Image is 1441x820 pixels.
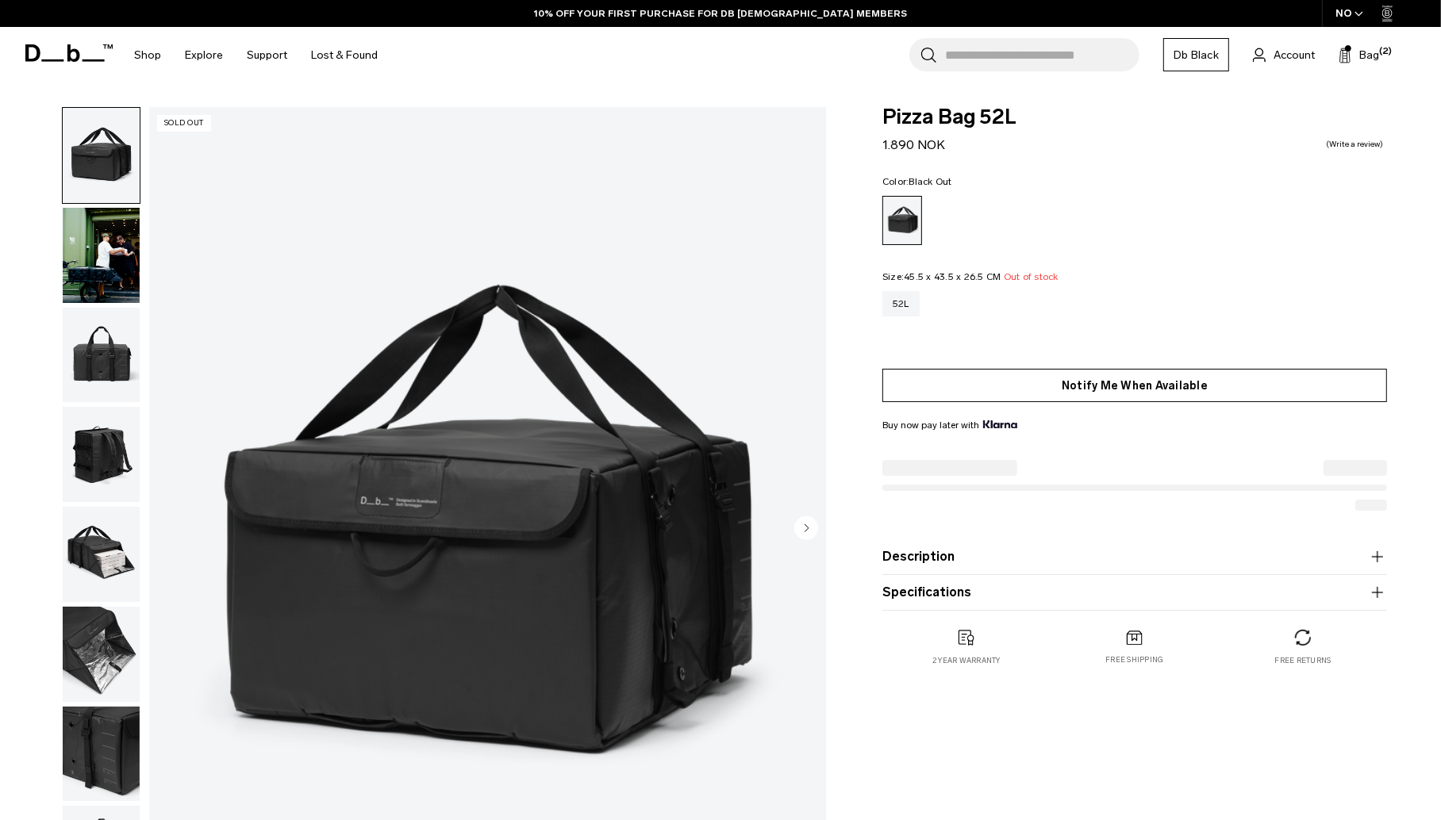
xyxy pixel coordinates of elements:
button: Bag (2) [1339,45,1379,64]
img: Pizza Bag 52L Black Out [63,407,140,502]
a: Black Out [882,196,922,245]
a: Account [1253,45,1315,64]
button: Pizza Bag 52L Black Out [62,207,140,304]
span: Buy now pay later with [882,418,1017,432]
a: Lost & Found [311,27,378,83]
a: Write a review [1326,140,1383,148]
img: Pizza Bag 52L Black Out [63,108,140,203]
img: {"height" => 20, "alt" => "Klarna"} [983,420,1017,428]
img: Pizza Bag 52L Black Out [63,308,140,403]
span: (2) [1379,45,1392,59]
button: Specifications [882,583,1387,602]
span: Out of stock [1004,271,1059,282]
p: 2 year warranty [932,655,1001,666]
a: Support [247,27,287,83]
span: Pizza Bag 52L [882,107,1387,128]
button: Pizza Bag 52L Black Out [62,406,140,503]
nav: Main Navigation [122,27,390,83]
p: Free shipping [1105,654,1163,665]
button: Pizza Bag 52L Black Out [62,307,140,404]
span: 1.890 NOK [882,137,945,152]
legend: Color: [882,177,952,186]
img: Pizza Bag 52L Black Out [63,607,140,702]
button: Pizza Bag 52L Black Out [62,706,140,803]
a: 10% OFF YOUR FIRST PURCHASE FOR DB [DEMOGRAPHIC_DATA] MEMBERS [534,6,907,21]
legend: Size: [882,272,1059,282]
p: Sold Out [157,115,211,132]
span: Black Out [909,176,952,187]
button: Pizza Bag 52L Black Out [62,606,140,703]
a: 52L [882,291,920,316]
span: Bag [1359,47,1379,63]
button: Pizza Bag 52L Black Out [62,107,140,204]
img: Pizza Bag 52L Black Out [63,208,140,303]
span: 45.5 x 43.5 x 26.5 CM [904,271,1001,282]
button: Pizza Bag 52L Black Out [62,506,140,603]
button: Description [882,547,1387,566]
a: Db Black [1163,38,1229,71]
span: Account [1274,47,1315,63]
img: Pizza Bag 52L Black Out [63,707,140,802]
button: Notify Me When Available [882,369,1387,402]
a: Explore [185,27,223,83]
p: Free returns [1275,655,1331,666]
button: Next slide [794,515,818,542]
a: Shop [134,27,161,83]
img: Pizza Bag 52L Black Out [63,507,140,602]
